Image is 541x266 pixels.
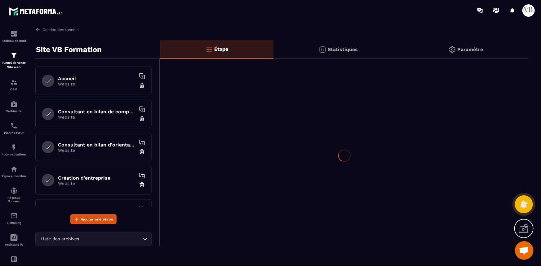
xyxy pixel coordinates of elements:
[205,46,213,53] img: bars-o.4a397970.svg
[2,207,26,229] a: emailemailE-mailing
[35,27,41,33] img: arrow
[10,79,18,86] img: formation
[81,216,113,222] span: Ajouter une étape
[58,175,135,181] h6: Création d'entreprise
[2,174,26,178] p: Espace membre
[39,236,81,242] span: Liste des archives
[2,182,26,207] a: social-networksocial-networkRéseaux Sociaux
[2,88,26,91] p: CRM
[2,161,26,182] a: automationsautomationsEspace membre
[70,214,117,224] button: Ajouter une étape
[58,115,135,120] p: Website
[2,139,26,161] a: automationsautomationsAutomatisations
[58,148,135,153] p: Website
[58,109,135,115] h6: Consultant en bilan de compétences
[10,52,18,59] img: formation
[139,149,145,155] img: trash
[58,76,135,81] h6: Accueil
[10,212,18,220] img: email
[10,255,18,263] img: accountant
[2,25,26,47] a: formationformationTableau de bord
[2,47,26,74] a: formationformationTunnel de vente Site web
[2,196,26,203] p: Réseaux Sociaux
[10,144,18,151] img: automations
[2,109,26,113] p: Webinaire
[9,6,64,17] img: logo
[36,43,102,56] p: Site VB Formation
[10,122,18,129] img: scheduler
[2,117,26,139] a: schedulerschedulerPlanificateur
[10,165,18,173] img: automations
[10,30,18,37] img: formation
[515,241,534,260] div: Ouvrir le chat
[2,153,26,156] p: Automatisations
[139,182,145,188] img: trash
[2,131,26,134] p: Planificateur
[449,46,456,53] img: setting-gr.5f69749f.svg
[319,46,326,53] img: stats.20deebd0.svg
[328,46,358,52] p: Statistiques
[58,81,135,86] p: Website
[58,181,135,186] p: Website
[458,46,483,52] p: Paramètre
[81,236,141,242] input: Search for option
[2,39,26,42] p: Tableau de bord
[10,100,18,108] img: automations
[35,232,152,246] div: Search for option
[139,116,145,122] img: trash
[2,229,26,251] a: Assistant IA
[139,82,145,89] img: trash
[2,243,26,246] p: Assistant IA
[35,27,78,33] a: Gestion des tunnels
[58,142,135,148] h6: Consultant en bilan d'orientation
[2,74,26,96] a: formationformationCRM
[214,46,228,52] p: Étape
[10,187,18,194] img: social-network
[2,221,26,225] p: E-mailing
[2,61,26,69] p: Tunnel de vente Site web
[2,96,26,117] a: automationsautomationsWebinaire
